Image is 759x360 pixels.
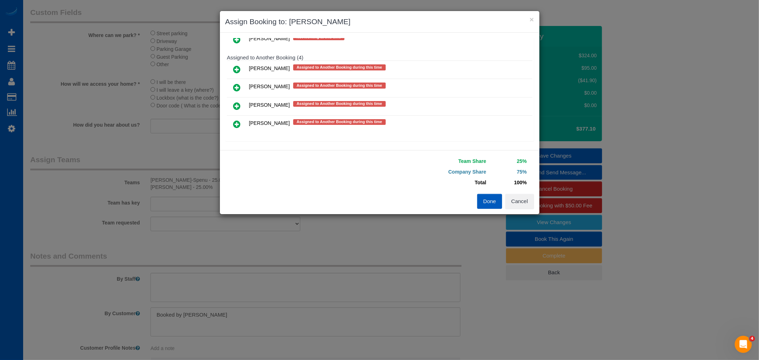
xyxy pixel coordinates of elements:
h4: Assigned to Another Booking (4) [227,55,532,61]
h3: Assign Booking to: [PERSON_NAME] [225,16,534,27]
span: [PERSON_NAME] [249,120,290,126]
span: [PERSON_NAME] [249,84,290,90]
span: [PERSON_NAME] [249,102,290,108]
td: Total [385,177,488,188]
td: Team Share [385,156,488,166]
span: Assigned to Another Booking during this time [293,119,386,125]
span: [PERSON_NAME] [249,66,290,72]
span: Assigned to Another Booking during this time [293,83,386,88]
span: Assigned to Another Booking during this time [293,64,386,70]
button: × [529,16,534,23]
span: [PERSON_NAME] [249,36,290,41]
iframe: Intercom live chat [735,336,752,353]
button: Done [477,194,502,209]
span: 4 [749,336,755,342]
td: 25% [488,156,529,166]
span: Assigned to Another Booking during this time [293,101,386,107]
td: 100% [488,177,529,188]
td: Company Share [385,166,488,177]
td: 75% [488,166,529,177]
button: Cancel [505,194,534,209]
